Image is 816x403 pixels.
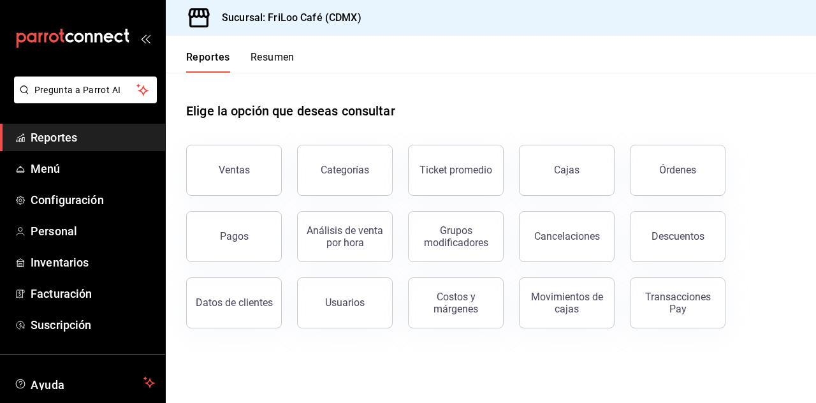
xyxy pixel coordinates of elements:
a: Cajas [519,145,615,196]
span: Facturación [31,285,155,302]
h3: Sucursal: FriLoo Café (CDMX) [212,10,361,26]
div: Costos y márgenes [416,291,495,315]
button: Movimientos de cajas [519,277,615,328]
button: Ticket promedio [408,145,504,196]
div: Categorías [321,164,369,176]
div: Grupos modificadores [416,224,495,249]
button: Reportes [186,51,230,73]
button: Descuentos [630,211,725,262]
button: Ventas [186,145,282,196]
button: Datos de clientes [186,277,282,328]
h1: Elige la opción que deseas consultar [186,101,395,121]
button: Usuarios [297,277,393,328]
button: Pregunta a Parrot AI [14,77,157,103]
div: Ticket promedio [419,164,492,176]
div: Cajas [554,163,580,178]
div: navigation tabs [186,51,295,73]
span: Reportes [31,129,155,146]
button: Costos y márgenes [408,277,504,328]
span: Personal [31,223,155,240]
div: Datos de clientes [196,297,273,309]
div: Análisis de venta por hora [305,224,384,249]
span: Inventarios [31,254,155,271]
div: Movimientos de cajas [527,291,606,315]
button: Transacciones Pay [630,277,725,328]
div: Ventas [219,164,250,176]
div: Transacciones Pay [638,291,717,315]
button: open_drawer_menu [140,33,150,43]
a: Pregunta a Parrot AI [9,92,157,106]
button: Pagos [186,211,282,262]
button: Resumen [251,51,295,73]
div: Cancelaciones [534,230,600,242]
span: Ayuda [31,375,138,390]
span: Menú [31,160,155,177]
div: Órdenes [659,164,696,176]
span: Pregunta a Parrot AI [34,84,137,97]
button: Órdenes [630,145,725,196]
div: Descuentos [652,230,704,242]
div: Usuarios [325,297,365,309]
span: Configuración [31,191,155,209]
button: Análisis de venta por hora [297,211,393,262]
button: Cancelaciones [519,211,615,262]
span: Suscripción [31,316,155,333]
div: Pagos [220,230,249,242]
button: Categorías [297,145,393,196]
button: Grupos modificadores [408,211,504,262]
